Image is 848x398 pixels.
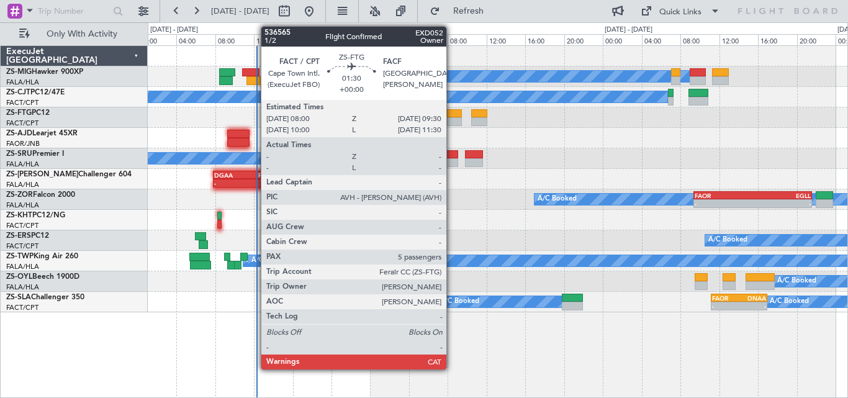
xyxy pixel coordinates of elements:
[753,192,811,199] div: EGLL
[440,292,479,311] div: A/C Booked
[712,302,739,310] div: -
[6,294,31,301] span: ZS-SLA
[6,283,39,292] a: FALA/HLA
[6,139,40,148] a: FAOR/JNB
[6,273,32,281] span: ZS-OYL
[6,68,83,76] a: ZS-MIGHawker 900XP
[443,7,495,16] span: Refresh
[254,34,292,45] div: 12:00
[634,1,726,21] button: Quick Links
[538,190,577,209] div: A/C Booked
[6,212,65,219] a: ZS-KHTPC12/NG
[6,253,34,260] span: ZS-TWP
[659,6,701,19] div: Quick Links
[6,191,33,199] span: ZS-ZOR
[753,200,811,207] div: -
[14,24,135,44] button: Only With Activity
[332,34,370,45] div: 20:00
[214,179,244,187] div: -
[372,25,420,35] div: [DATE] - [DATE]
[448,34,486,45] div: 08:00
[6,262,39,271] a: FALA/HLA
[6,212,32,219] span: ZS-KHT
[370,34,408,45] div: 00:00
[310,292,350,311] div: A/C Booked
[695,200,752,207] div: -
[267,67,306,86] div: A/C Booked
[719,34,758,45] div: 12:00
[32,30,131,38] span: Only With Activity
[770,292,809,311] div: A/C Booked
[6,150,64,158] a: ZS-SRUPremier I
[6,303,38,312] a: FACT/CPT
[246,251,286,270] div: A/C Booked
[525,34,564,45] div: 16:00
[6,89,30,96] span: ZS-CJT
[6,68,32,76] span: ZS-MIG
[214,171,244,179] div: DGAA
[424,1,498,21] button: Refresh
[708,231,747,250] div: A/C Booked
[6,89,65,96] a: ZS-CJTPC12/47E
[176,34,215,45] div: 04:00
[6,150,32,158] span: ZS-SRU
[6,221,38,230] a: FACT/CPT
[244,179,274,187] div: -
[6,109,50,117] a: ZS-FTGPC12
[6,232,31,240] span: ZS-ERS
[797,34,836,45] div: 20:00
[293,34,332,45] div: 16:00
[6,191,75,199] a: ZS-ZORFalcon 2000
[6,109,32,117] span: ZS-FTG
[642,34,680,45] div: 04:00
[564,34,603,45] div: 20:00
[244,171,274,179] div: FALA
[6,98,38,107] a: FACT/CPT
[38,2,109,20] input: Trip Number
[6,273,79,281] a: ZS-OYLBeech 1900D
[6,160,39,169] a: FALA/HLA
[6,78,39,87] a: FALA/HLA
[6,171,132,178] a: ZS-[PERSON_NAME]Challenger 604
[605,25,652,35] div: [DATE] - [DATE]
[712,294,739,302] div: FAOR
[6,130,32,137] span: ZS-AJD
[6,180,39,189] a: FALA/HLA
[680,34,719,45] div: 08:00
[6,232,49,240] a: ZS-ERSPC12
[6,171,78,178] span: ZS-[PERSON_NAME]
[6,253,78,260] a: ZS-TWPKing Air 260
[6,242,38,251] a: FACT/CPT
[6,119,38,128] a: FACT/CPT
[138,34,176,45] div: 00:00
[251,251,291,270] div: A/C Booked
[777,272,816,291] div: A/C Booked
[6,201,39,210] a: FALA/HLA
[150,25,198,35] div: [DATE] - [DATE]
[211,6,269,17] span: [DATE] - [DATE]
[215,34,254,45] div: 08:00
[695,192,752,199] div: FAOR
[758,34,796,45] div: 16:00
[487,34,525,45] div: 12:00
[6,294,84,301] a: ZS-SLAChallenger 350
[409,34,448,45] div: 04:00
[739,302,766,310] div: -
[603,34,641,45] div: 00:00
[6,130,78,137] a: ZS-AJDLearjet 45XR
[739,294,766,302] div: DNAA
